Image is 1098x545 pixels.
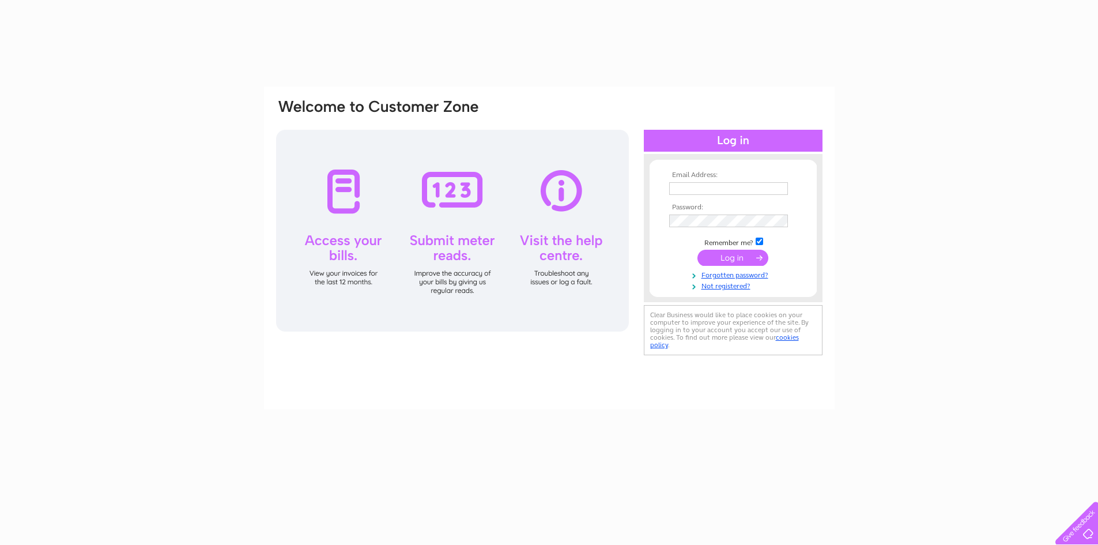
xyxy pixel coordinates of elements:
[697,250,768,266] input: Submit
[666,204,800,212] th: Password:
[669,269,800,280] a: Forgotten password?
[666,171,800,179] th: Email Address:
[666,236,800,247] td: Remember me?
[650,333,799,349] a: cookies policy
[644,305,822,355] div: Clear Business would like to place cookies on your computer to improve your experience of the sit...
[669,280,800,291] a: Not registered?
